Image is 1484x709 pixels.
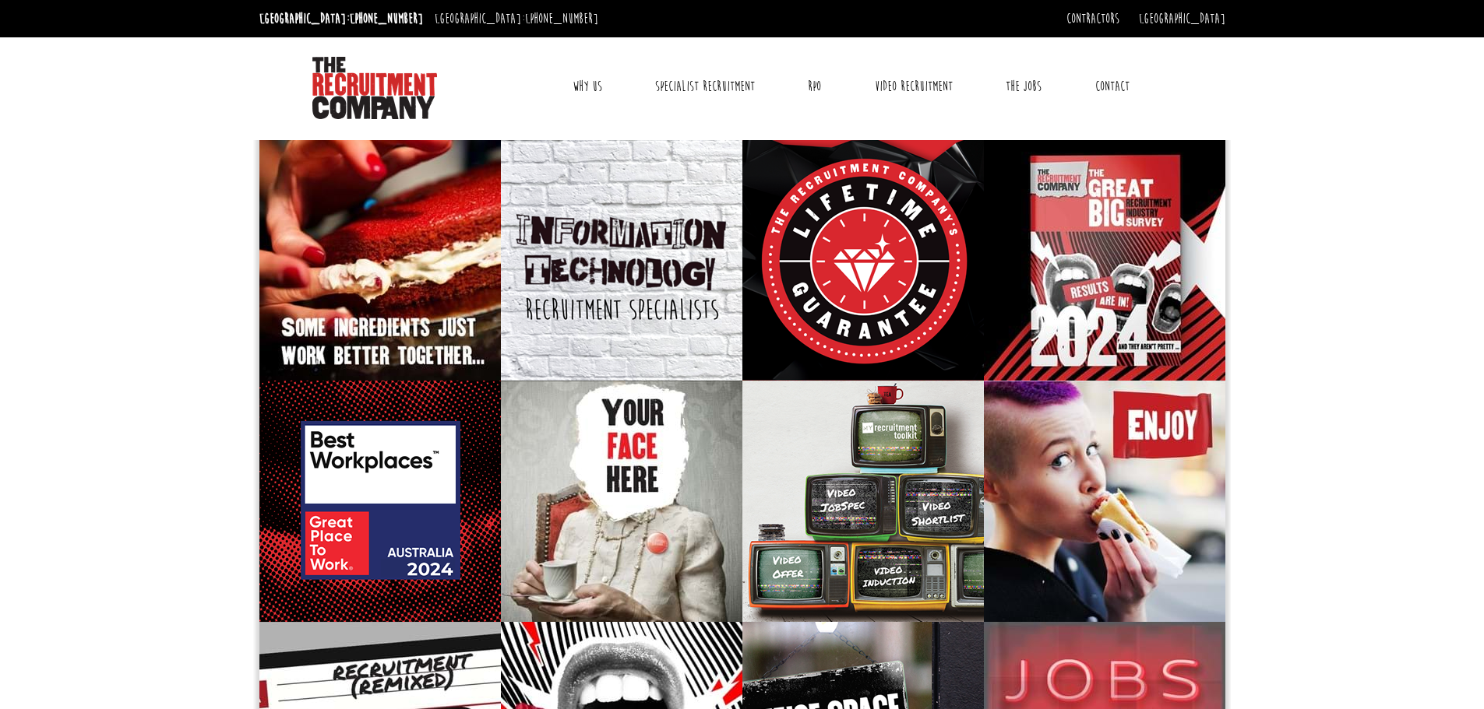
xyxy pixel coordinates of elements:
[256,6,427,31] li: [GEOGRAPHIC_DATA]:
[312,57,437,119] img: The Recruitment Company
[431,6,602,31] li: [GEOGRAPHIC_DATA]:
[796,67,833,106] a: RPO
[1139,10,1225,27] a: [GEOGRAPHIC_DATA]
[863,67,964,106] a: Video Recruitment
[643,67,767,106] a: Specialist Recruitment
[525,10,598,27] a: [PHONE_NUMBER]
[1084,67,1141,106] a: Contact
[561,67,614,106] a: Why Us
[1066,10,1119,27] a: Contractors
[994,67,1053,106] a: The Jobs
[350,10,423,27] a: [PHONE_NUMBER]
